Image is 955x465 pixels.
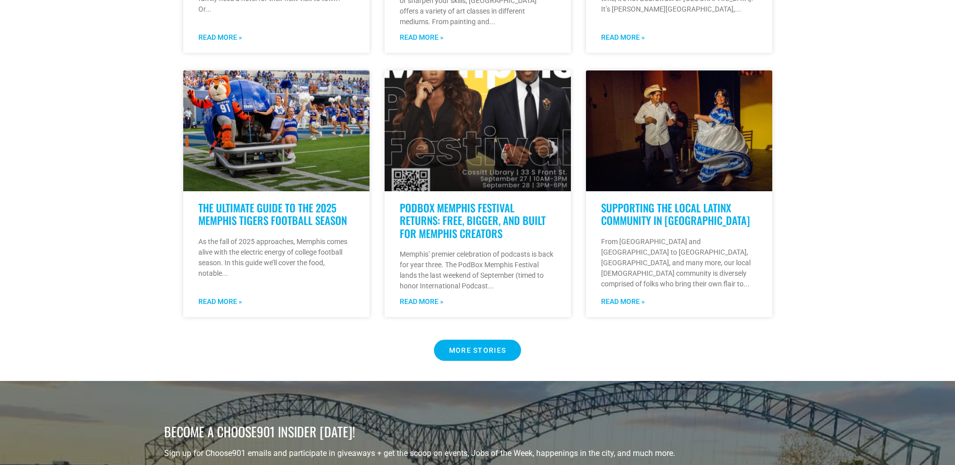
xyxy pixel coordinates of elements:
a: Read more about Boutique Hotels in Memphis [198,32,242,43]
a: The Ultimate Guide to the 2025 Memphis Tigers Football Season [198,200,347,228]
h3: BECOME A CHOOSE901 INSIDER [DATE]! [164,424,668,439]
a: Read more about PodBox Memphis Festival Returns: Free, Bigger, and Built for Memphis Creators [400,296,444,307]
a: Read more about Get Creative: The Ultimate Guide to Art Classes in Memphis [400,32,444,43]
span: Sign up for Choose901 emails and participate in giveaways + get the scoop on events, Jobs of the ... [164,448,675,458]
p: As the fall of 2025 approaches, Memphis comes alive with the electric energy of college football ... [198,237,354,279]
a: Supporting the Local Latinx Community in [GEOGRAPHIC_DATA] [601,200,750,228]
a: PodBox Memphis Festival Returns: Free, Bigger, and Built for Memphis Creators [400,200,546,241]
span: MORE STORIES [449,347,506,354]
p: Memphis’ premier celebration of podcasts is back for year three. The PodBox Memphis Festival land... [400,249,556,291]
a: Read more about Pass Go in the 901: Monopoly Launches a Memphis Edition [601,32,645,43]
a: Read more about Supporting the Local Latinx Community in Memphis [601,296,645,307]
a: MORE STORIES [434,340,522,361]
a: A mascot and cheerleaders on a blue vehicle celebrate on a football field, with more cheerleaders... [183,70,370,191]
a: Read more about The Ultimate Guide to the 2025 Memphis Tigers Football Season [198,296,242,307]
p: From [GEOGRAPHIC_DATA] and [GEOGRAPHIC_DATA] to [GEOGRAPHIC_DATA], [GEOGRAPHIC_DATA], and many mo... [601,237,757,289]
